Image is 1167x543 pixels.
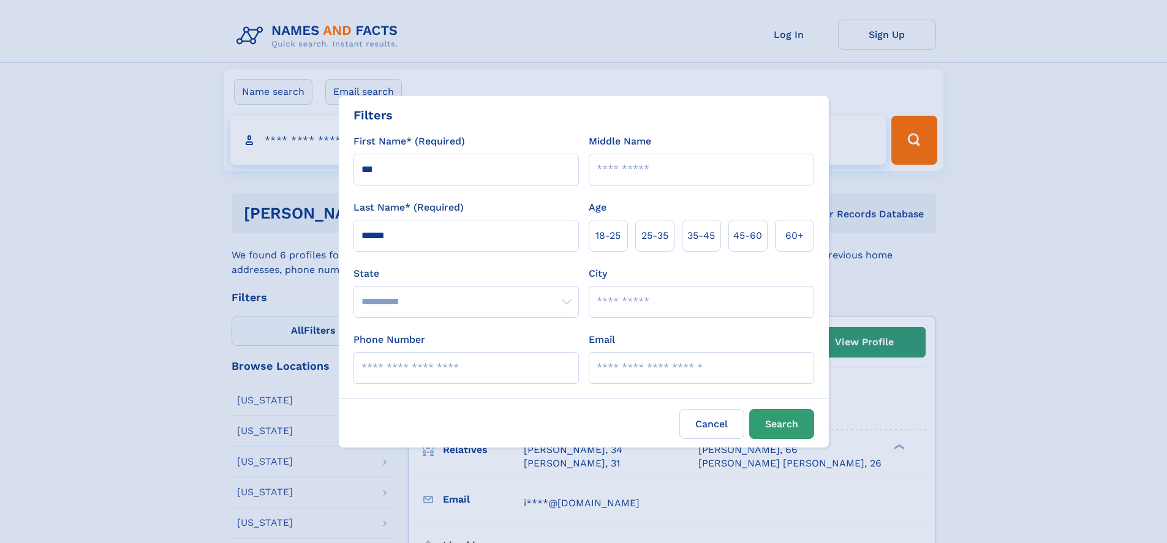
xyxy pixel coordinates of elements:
[595,228,621,243] span: 18‑25
[353,332,425,347] label: Phone Number
[749,409,814,439] button: Search
[641,228,668,243] span: 25‑35
[353,200,464,215] label: Last Name* (Required)
[353,266,579,281] label: State
[353,134,465,149] label: First Name* (Required)
[353,106,393,124] div: Filters
[589,266,607,281] label: City
[687,228,715,243] span: 35‑45
[589,200,606,215] label: Age
[589,332,615,347] label: Email
[679,409,744,439] label: Cancel
[785,228,804,243] span: 60+
[589,134,651,149] label: Middle Name
[733,228,762,243] span: 45‑60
